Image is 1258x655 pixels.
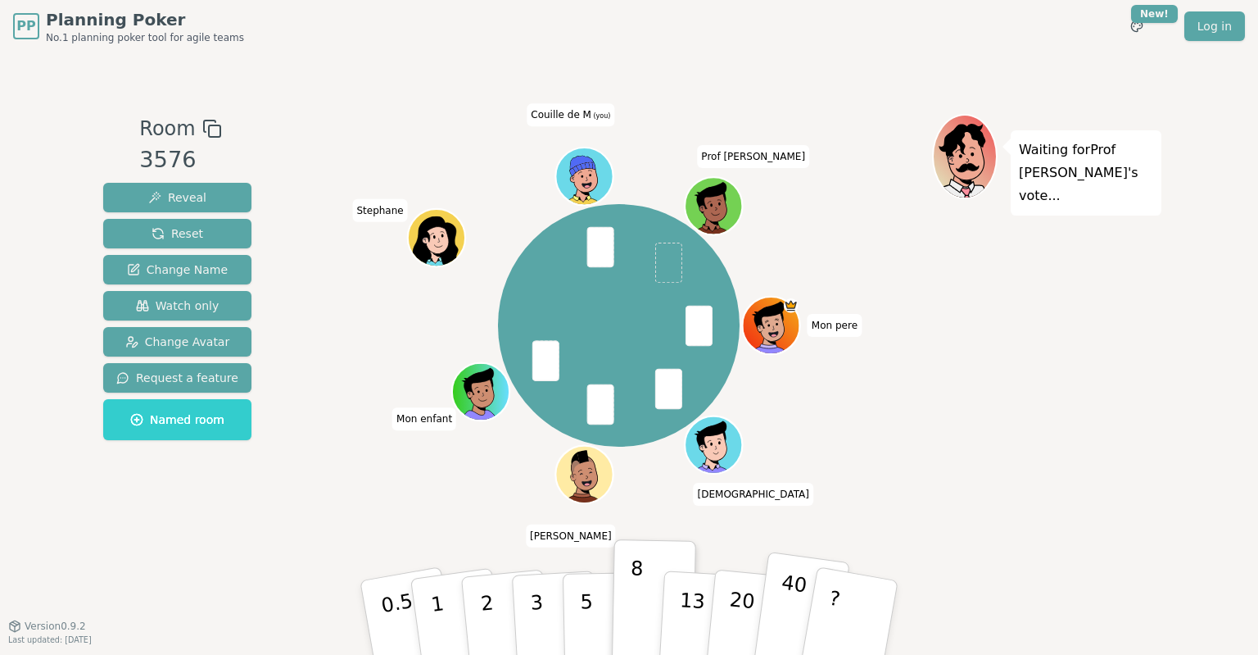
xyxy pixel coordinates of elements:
button: Change Name [103,255,251,284]
div: New! [1131,5,1178,23]
span: Last updated: [DATE] [8,635,92,644]
span: (you) [591,113,611,121]
a: PPPlanning PokerNo.1 planning poker tool for agile teams [13,8,244,44]
button: Change Avatar [103,327,251,357]
a: Log in [1184,11,1245,41]
button: Watch only [103,291,251,321]
span: Watch only [136,298,219,314]
p: 8 [629,557,643,645]
button: Request a feature [103,363,251,393]
button: Named room [103,399,251,440]
span: No.1 planning poker tool for agile teams [46,31,244,44]
button: Click to change your avatar [558,150,612,204]
button: Reset [103,219,251,248]
span: Click to change your name [392,408,456,431]
span: Click to change your name [527,104,614,127]
button: Reveal [103,183,251,212]
span: Click to change your name [697,145,809,168]
p: Waiting for Prof [PERSON_NAME] 's vote... [1019,139,1153,207]
span: Named room [130,412,224,428]
span: Click to change your name [526,525,616,548]
span: Reset [152,225,203,242]
button: New! [1122,11,1152,41]
span: Version 0.9.2 [25,620,86,633]
span: Change Name [127,262,228,278]
span: Click to change your name [808,314,862,337]
span: Reveal [148,189,206,206]
span: Change Avatar [125,334,230,350]
span: PP [16,16,35,36]
span: Click to change your name [352,199,407,222]
span: Mon pere is the host [784,298,799,313]
span: Room [139,114,195,143]
span: Request a feature [116,370,238,386]
button: Version0.9.2 [8,620,86,633]
div: 3576 [139,143,221,177]
span: Planning Poker [46,8,244,31]
span: Click to change your name [694,483,813,506]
